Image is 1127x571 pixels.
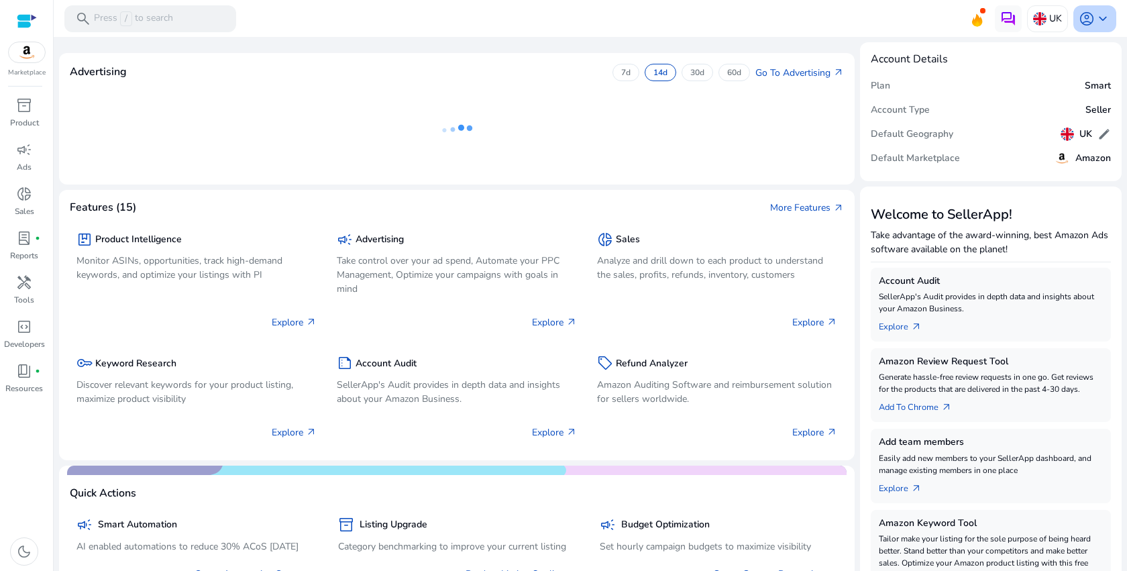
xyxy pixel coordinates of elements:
[1079,129,1092,140] h5: UK
[597,231,613,248] span: donut_small
[871,228,1111,256] p: Take advantage of the award-winning, best Amazon Ads software available on the planet!
[360,519,427,531] h5: Listing Upgrade
[871,105,930,116] h5: Account Type
[1061,127,1074,141] img: uk.svg
[95,234,182,246] h5: Product Intelligence
[1049,7,1062,30] p: UK
[566,317,577,327] span: arrow_outward
[600,539,837,554] p: Set hourly campaign budgets to maximize visibility
[70,487,136,500] h4: Quick Actions
[120,11,132,26] span: /
[356,358,417,370] h5: Account Audit
[1033,12,1046,25] img: uk.svg
[4,338,45,350] p: Developers
[879,315,932,333] a: Explorearrow_outward
[5,382,43,395] p: Resources
[911,483,922,494] span: arrow_outward
[941,402,952,413] span: arrow_outward
[17,161,32,173] p: Ads
[879,437,1103,448] h5: Add team members
[94,11,173,26] p: Press to search
[16,274,32,291] span: handyman
[597,378,837,406] p: Amazon Auditing Software and reimbursement solution for sellers worldwide.
[826,427,837,437] span: arrow_outward
[871,207,1111,223] h3: Welcome to SellerApp!
[621,519,710,531] h5: Budget Optimization
[16,319,32,335] span: code_blocks
[871,53,948,66] h4: Account Details
[35,368,40,374] span: fiber_manual_record
[616,234,640,246] h5: Sales
[879,452,1103,476] p: Easily add new members to your SellerApp dashboard, and manage existing members in one place
[755,66,844,80] a: Go To Advertisingarrow_outward
[597,355,613,371] span: sell
[879,395,963,414] a: Add To Chrome
[76,355,93,371] span: key
[16,97,32,113] span: inventory_2
[1095,11,1111,27] span: keyboard_arrow_down
[879,291,1103,315] p: SellerApp's Audit provides in depth data and insights about your Amazon Business.
[306,317,317,327] span: arrow_outward
[826,317,837,327] span: arrow_outward
[1079,11,1095,27] span: account_circle
[15,205,34,217] p: Sales
[70,66,127,79] h4: Advertising
[1054,150,1070,166] img: amazon.svg
[338,517,354,533] span: inventory_2
[727,67,741,78] p: 60d
[566,427,577,437] span: arrow_outward
[879,356,1103,368] h5: Amazon Review Request Tool
[911,321,922,332] span: arrow_outward
[1085,105,1111,116] h5: Seller
[1075,153,1111,164] h5: Amazon
[337,231,353,248] span: campaign
[879,371,1103,395] p: Generate hassle-free review requests in one go. Get reviews for the products that are delivered i...
[690,67,704,78] p: 30d
[76,254,317,282] p: Monitor ASINs, opportunities, track high-demand keywords, and optimize your listings with PI
[653,67,667,78] p: 14d
[871,153,960,164] h5: Default Marketplace
[621,67,631,78] p: 7d
[879,276,1103,287] h5: Account Audit
[98,519,177,531] h5: Smart Automation
[16,543,32,560] span: dark_mode
[16,142,32,158] span: campaign
[871,81,890,92] h5: Plan
[616,358,688,370] h5: Refund Analyzer
[272,315,317,329] p: Explore
[337,355,353,371] span: summarize
[14,294,34,306] p: Tools
[76,517,93,533] span: campaign
[833,67,844,78] span: arrow_outward
[76,539,314,554] p: AI enabled automations to reduce 30% ACoS [DATE]
[10,250,38,262] p: Reports
[1097,127,1111,141] span: edit
[338,539,576,554] p: Category benchmarking to improve your current listing
[8,68,46,78] p: Marketplace
[1085,81,1111,92] h5: Smart
[75,11,91,27] span: search
[597,254,837,282] p: Analyze and drill down to each product to understand the sales, profits, refunds, inventory, cust...
[16,230,32,246] span: lab_profile
[356,234,404,246] h5: Advertising
[871,129,953,140] h5: Default Geography
[532,315,577,329] p: Explore
[95,358,176,370] h5: Keyword Research
[770,201,844,215] a: More Featuresarrow_outward
[35,236,40,241] span: fiber_manual_record
[16,363,32,379] span: book_4
[600,517,616,533] span: campaign
[306,427,317,437] span: arrow_outward
[792,425,837,439] p: Explore
[337,254,577,296] p: Take control over your ad spend, Automate your PPC Management, Optimize your campaigns with goals...
[532,425,577,439] p: Explore
[879,518,1103,529] h5: Amazon Keyword Tool
[76,231,93,248] span: package
[833,203,844,213] span: arrow_outward
[879,476,932,495] a: Explorearrow_outward
[337,378,577,406] p: SellerApp's Audit provides in depth data and insights about your Amazon Business.
[10,117,39,129] p: Product
[272,425,317,439] p: Explore
[70,201,136,214] h4: Features (15)
[9,42,45,62] img: amazon.svg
